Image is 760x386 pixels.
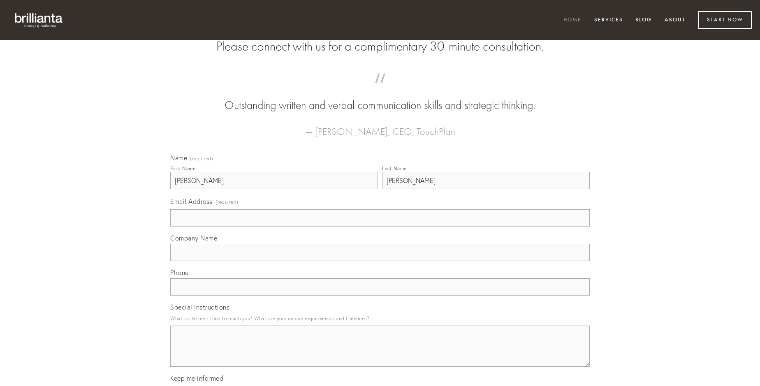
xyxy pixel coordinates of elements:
[558,14,587,27] a: Home
[215,196,239,208] span: (required)
[589,14,628,27] a: Services
[630,14,657,27] a: Blog
[170,234,217,242] span: Company Name
[190,156,213,161] span: (required)
[170,165,195,171] div: First Name
[170,197,213,206] span: Email Address
[183,81,577,113] blockquote: Outstanding written and verbal communication skills and strategic thinking.
[170,313,590,324] p: What is the best time to reach you? What are your unique requirements and timelines?
[170,268,189,277] span: Phone
[170,154,187,162] span: Name
[170,39,590,54] h2: Please connect with us for a complimentary 30-minute consultation.
[170,303,229,311] span: Special Instructions
[382,165,407,171] div: Last Name
[8,8,70,32] img: brillianta - research, strategy, marketing
[170,374,223,382] span: Keep me informed
[183,113,577,140] figcaption: — [PERSON_NAME], CEO, TouchPlan
[659,14,691,27] a: About
[183,81,577,97] span: “
[698,11,752,29] a: Start Now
